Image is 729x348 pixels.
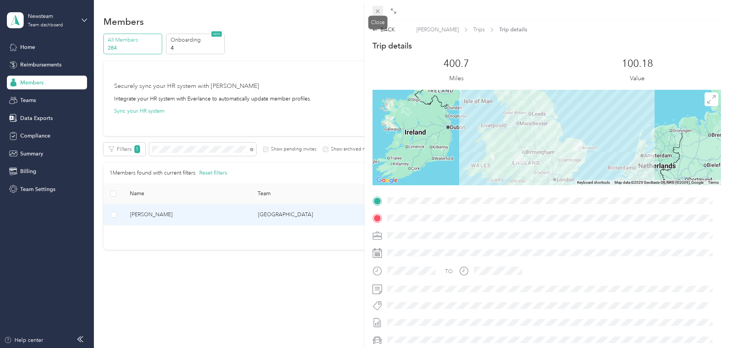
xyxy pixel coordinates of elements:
p: 100.18 [622,58,653,70]
div: TO [445,267,453,275]
p: Miles [449,74,464,83]
img: Google [374,175,400,185]
a: Terms (opens in new tab) [708,180,719,185]
div: Close [368,16,387,29]
span: Trips [473,26,485,34]
button: Keyboard shortcuts [577,180,610,185]
iframe: Everlance-gr Chat Button Frame [686,305,729,348]
p: Trip details [373,40,412,51]
span: Trip details [499,26,527,34]
p: 400.7 [444,58,469,70]
span: [PERSON_NAME] [416,26,459,34]
p: Value [630,74,645,83]
span: Map data ©2025 GeoBasis-DE/BKG (©2009), Google [614,180,703,185]
div: BACK [373,26,395,34]
a: Open this area in Google Maps (opens a new window) [374,175,400,185]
